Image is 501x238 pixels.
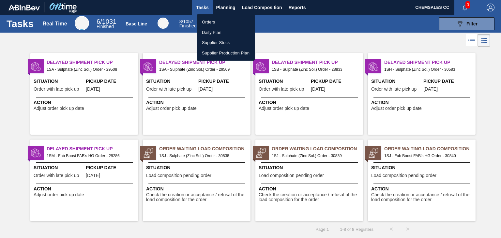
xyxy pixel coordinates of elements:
a: Supplier Production Plan [197,48,255,58]
a: Orders [197,17,255,27]
a: Supplier Stock [197,37,255,48]
a: Daily Plan [197,27,255,38]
